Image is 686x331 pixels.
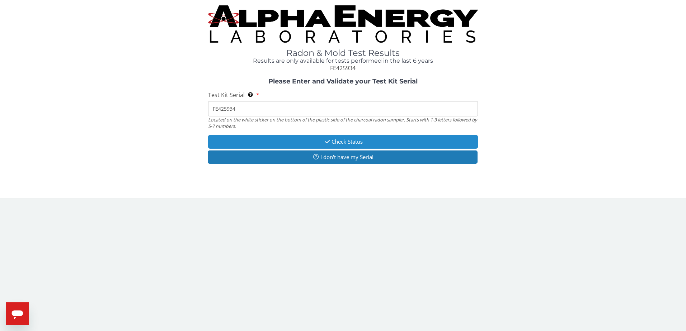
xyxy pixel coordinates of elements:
iframe: Button to launch messaging window [6,302,29,325]
h4: Results are only available for tests performed in the last 6 years [208,58,478,64]
strong: Please Enter and Validate your Test Kit Serial [268,77,418,85]
h1: Radon & Mold Test Results [208,48,478,58]
div: Located on the white sticker on the bottom of the plastic side of the charcoal radon sampler. Sta... [208,116,478,130]
button: Check Status [208,135,478,148]
img: TightCrop.jpg [208,5,478,43]
span: FE425934 [330,64,356,72]
button: I don't have my Serial [208,150,478,164]
span: Test Kit Serial [208,91,245,99]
